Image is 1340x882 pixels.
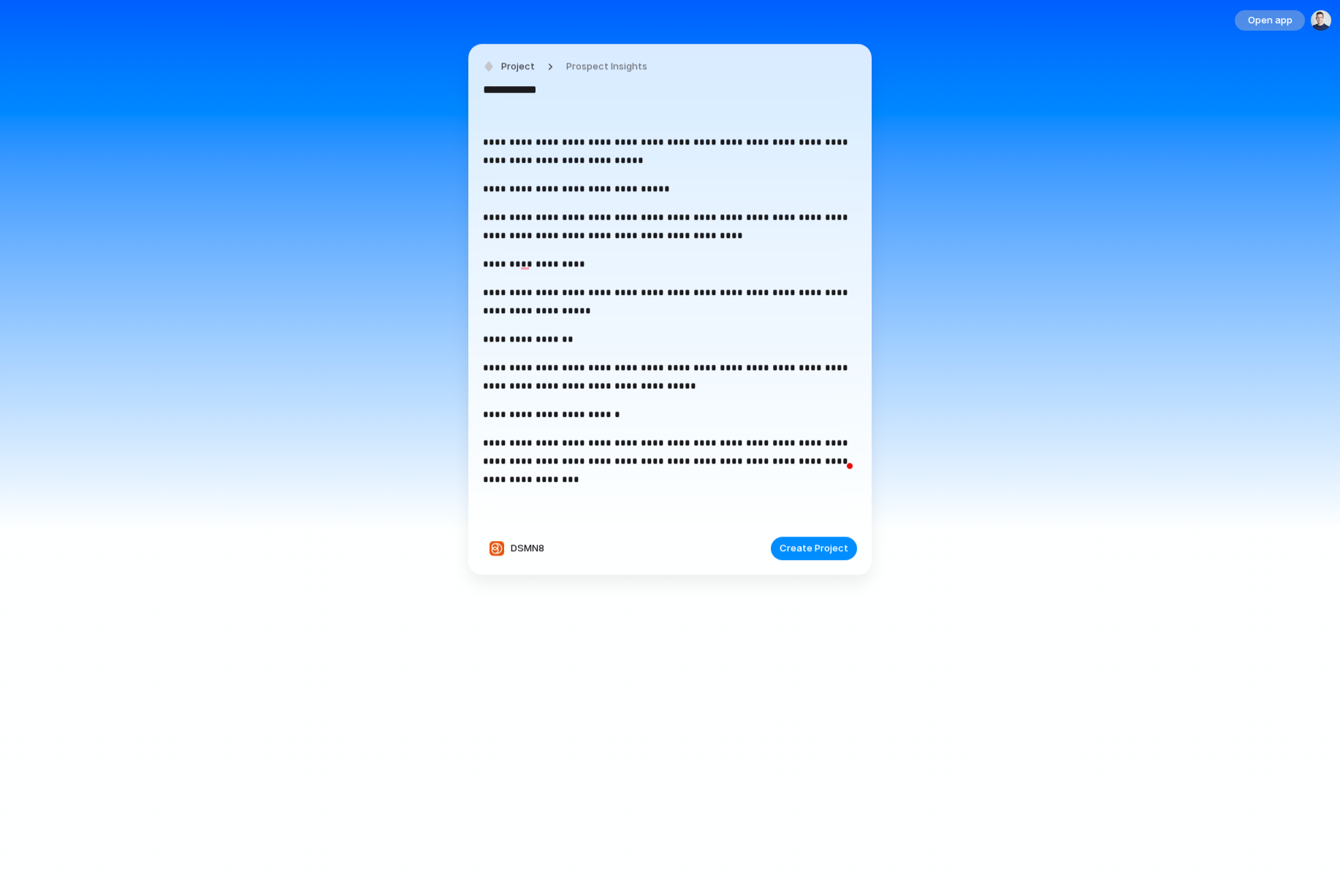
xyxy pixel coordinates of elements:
span: Prospect Insights [566,59,647,74]
button: Prospect Insights [557,56,656,77]
button: Open app [1235,10,1305,31]
span: Create Project [780,542,848,556]
span: Open app [1248,13,1293,28]
span: DSMN8 [511,542,544,556]
button: Project [479,56,539,77]
span: Project [501,59,535,74]
button: Create Project [771,537,857,560]
div: To enrich screen reader interactions, please activate Accessibility in Grammarly extension settings [483,105,857,525]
